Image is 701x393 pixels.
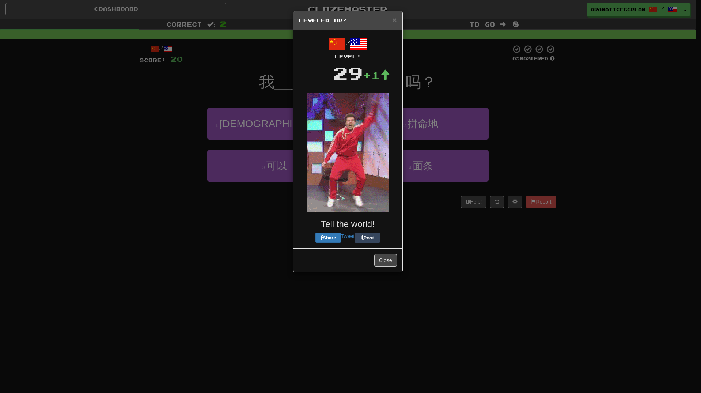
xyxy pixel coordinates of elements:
[299,35,397,60] div: /
[363,68,390,83] div: +1
[299,53,397,60] div: Level:
[299,17,397,24] h5: Leveled Up!
[374,254,397,267] button: Close
[299,219,397,229] h3: Tell the world!
[392,16,397,24] span: ×
[307,93,389,212] img: red-jumpsuit-0a91143f7507d151a8271621424c3ee7c84adcb3b18e0b5e75c121a86a6f61d6.gif
[392,16,397,24] button: Close
[333,60,363,86] div: 29
[341,233,355,239] a: Tweet
[315,233,341,243] button: Share
[355,233,380,243] button: Post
